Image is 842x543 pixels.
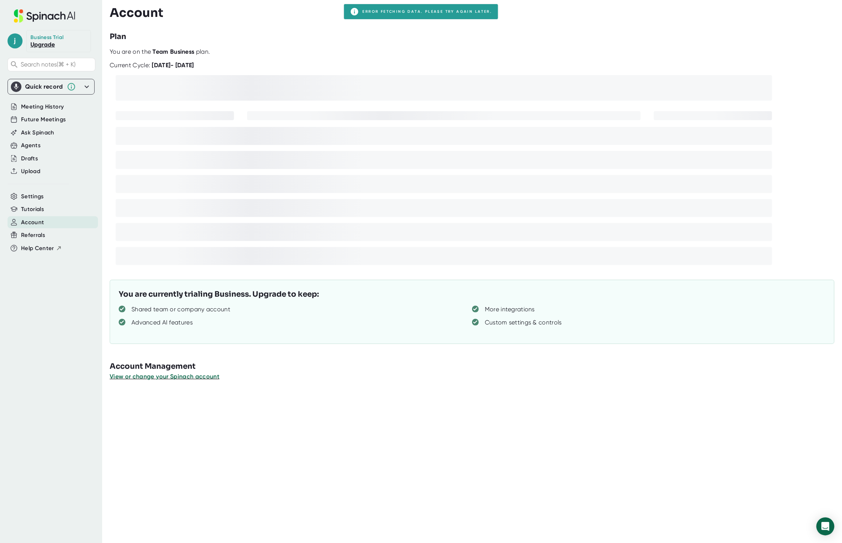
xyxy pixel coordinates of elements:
[110,6,163,20] h3: Account
[8,33,23,48] span: j
[816,517,834,535] div: Open Intercom Messenger
[21,231,45,240] button: Referrals
[21,218,44,227] button: Account
[21,115,66,124] button: Future Meetings
[25,83,63,90] div: Quick record
[110,48,839,56] div: You are on the plan.
[485,319,562,326] div: Custom settings & controls
[110,373,219,380] span: View or change your Spinach account
[21,192,44,201] button: Settings
[21,154,38,163] button: Drafts
[30,41,55,48] a: Upgrade
[485,306,535,313] div: More integrations
[21,103,64,111] button: Meeting History
[119,289,319,300] h3: You are currently trialing Business. Upgrade to keep:
[21,244,54,253] span: Help Center
[152,62,194,69] b: [DATE] - [DATE]
[153,48,195,55] b: Team Business
[21,244,62,253] button: Help Center
[21,167,40,176] button: Upload
[21,61,75,68] span: Search notes (⌘ + K)
[110,372,219,381] button: View or change your Spinach account
[21,205,44,214] button: Tutorials
[21,128,54,137] button: Ask Spinach
[110,361,842,372] h3: Account Management
[30,34,65,41] div: Business Trial
[110,62,194,69] div: Current Cycle:
[131,319,193,326] div: Advanced AI features
[110,31,126,42] h3: Plan
[11,79,91,94] div: Quick record
[21,141,41,150] button: Agents
[131,306,230,313] div: Shared team or company account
